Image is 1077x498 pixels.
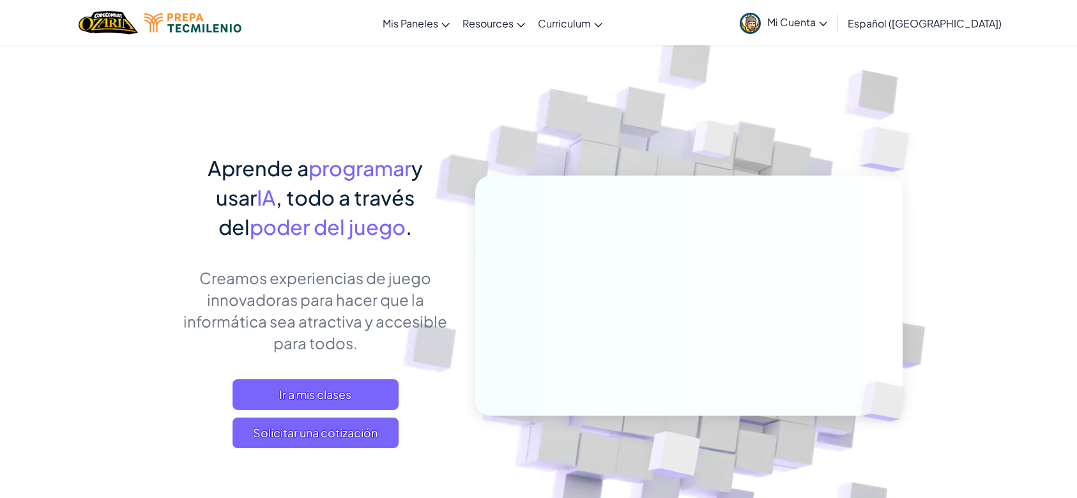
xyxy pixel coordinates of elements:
p: Creamos experiencias de juego innovadoras para hacer que la informática sea atractiva y accesible... [174,267,456,354]
img: Overlap cubes [834,96,945,204]
a: Ozaria by CodeCombat logo [79,10,138,36]
span: poder del juego [250,214,406,239]
span: IA [257,185,276,210]
a: Ir a mis clases [233,379,399,410]
span: Mis Paneles [383,17,438,30]
span: programar [309,155,411,181]
span: Curriculum [538,17,591,30]
a: Resources [456,6,531,40]
a: Mi Cuenta [733,3,834,43]
img: Home [79,10,138,36]
a: Español ([GEOGRAPHIC_DATA]) [841,6,1008,40]
span: Resources [462,17,514,30]
a: Curriculum [531,6,609,40]
img: avatar [740,13,761,34]
span: Español ([GEOGRAPHIC_DATA]) [848,17,1002,30]
span: , todo a través del [218,185,415,239]
img: Overlap cubes [840,355,936,448]
img: Overlap cubes [669,95,761,190]
span: Mi Cuenta [767,15,827,29]
a: Solicitar una cotización [233,418,399,448]
img: Tecmilenio logo [144,13,241,33]
span: . [406,214,412,239]
span: Aprende a [208,155,309,181]
a: Mis Paneles [376,6,456,40]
